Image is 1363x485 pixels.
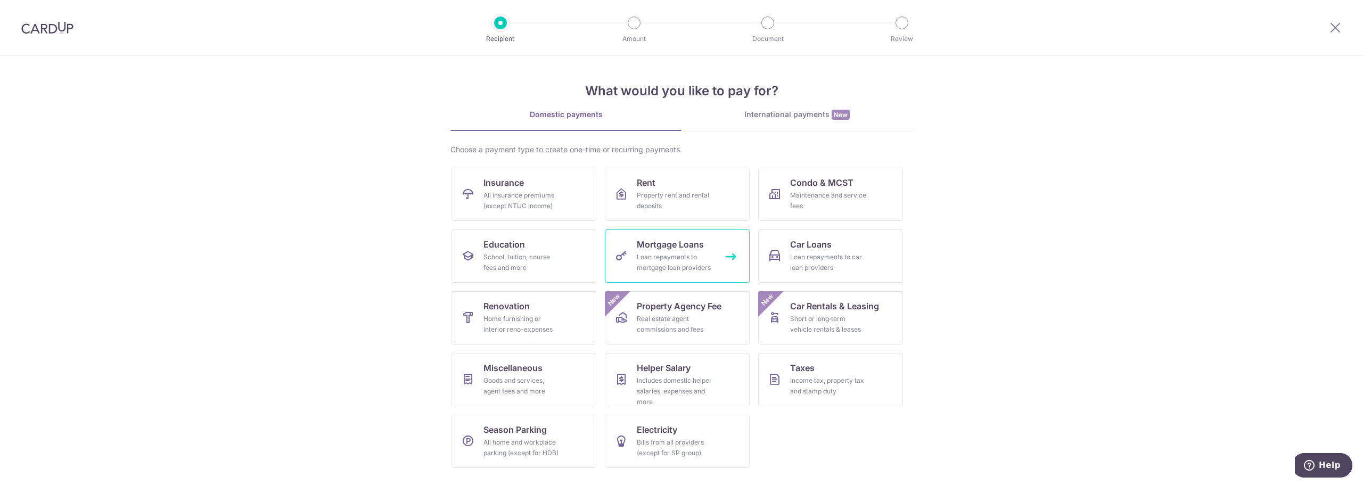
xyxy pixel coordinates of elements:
[605,168,750,221] a: RentProperty rent and rental deposits
[483,314,560,335] div: Home furnishing or interior reno-expenses
[637,375,713,407] div: Includes domestic helper salaries, expenses and more
[1295,453,1352,480] iframe: Opens a widget where you can find more information
[605,353,750,406] a: Helper SalaryIncludes domestic helper salaries, expenses and more
[790,361,815,374] span: Taxes
[790,176,853,189] span: Condo & MCST
[681,109,913,120] div: International payments
[790,238,832,251] span: Car Loans
[605,291,750,344] a: Property Agency FeeReal estate agent commissions and feesNew
[637,300,721,313] span: Property Agency Fee
[24,7,46,17] span: Help
[605,415,750,468] a: ElectricityBills from all providers (except for SP group)
[758,229,903,283] a: Car LoansLoan repayments to car loan providers
[637,238,704,251] span: Mortgage Loans
[790,375,867,397] div: Income tax, property tax and stamp duty
[451,353,596,406] a: MiscellaneousGoods and services, agent fees and more
[637,437,713,458] div: Bills from all providers (except for SP group)
[758,353,903,406] a: TaxesIncome tax, property tax and stamp duty
[758,168,903,221] a: Condo & MCSTMaintenance and service fees
[450,144,913,155] div: Choose a payment type to create one-time or recurring payments.
[483,423,547,436] span: Season Parking
[832,110,850,120] span: New
[483,176,524,189] span: Insurance
[790,314,867,335] div: Short or long‑term vehicle rentals & leases
[637,176,655,189] span: Rent
[461,34,540,44] p: Recipient
[450,109,681,120] div: Domestic payments
[483,238,525,251] span: Education
[483,375,560,397] div: Goods and services, agent fees and more
[759,291,776,309] span: New
[637,190,713,211] div: Property rent and rental deposits
[790,252,867,273] div: Loan repayments to car loan providers
[637,423,677,436] span: Electricity
[483,252,560,273] div: School, tuition, course fees and more
[758,291,903,344] a: Car Rentals & LeasingShort or long‑term vehicle rentals & leasesNew
[595,34,674,44] p: Amount
[728,34,807,44] p: Document
[790,300,879,313] span: Car Rentals & Leasing
[451,291,596,344] a: RenovationHome furnishing or interior reno-expenses
[605,229,750,283] a: Mortgage LoansLoan repayments to mortgage loan providers
[637,314,713,335] div: Real estate agent commissions and fees
[451,415,596,468] a: Season ParkingAll home and workplace parking (except for HDB)
[483,190,560,211] div: All insurance premiums (except NTUC Income)
[605,291,623,309] span: New
[637,361,691,374] span: Helper Salary
[451,168,596,221] a: InsuranceAll insurance premiums (except NTUC Income)
[451,229,596,283] a: EducationSchool, tuition, course fees and more
[483,300,530,313] span: Renovation
[863,34,941,44] p: Review
[21,21,73,34] img: CardUp
[483,361,543,374] span: Miscellaneous
[483,437,560,458] div: All home and workplace parking (except for HDB)
[637,252,713,273] div: Loan repayments to mortgage loan providers
[790,190,867,211] div: Maintenance and service fees
[450,81,913,101] h4: What would you like to pay for?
